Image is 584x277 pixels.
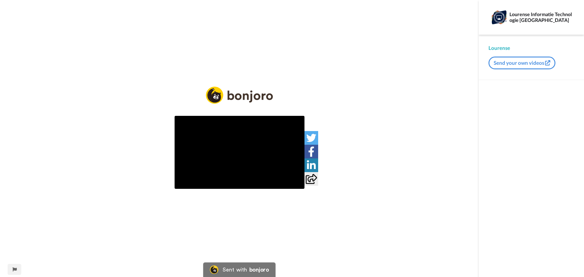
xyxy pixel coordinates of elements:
img: Bonjoro Logo [210,265,218,274]
img: Profile Image [492,10,506,25]
img: 5000f602-b25a-491c-aff1-36917e3a49c2_thumbnail_source.jpg [175,116,304,189]
button: Send your own videos [488,57,555,69]
div: Lourense [488,44,574,52]
img: logo_full.png [206,87,273,104]
div: bonjoro [249,267,269,272]
div: Lourense Informatie Technologie [GEOGRAPHIC_DATA] [509,11,574,23]
div: Sent with [223,267,247,272]
a: Bonjoro LogoSent withbonjoro [203,262,276,277]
